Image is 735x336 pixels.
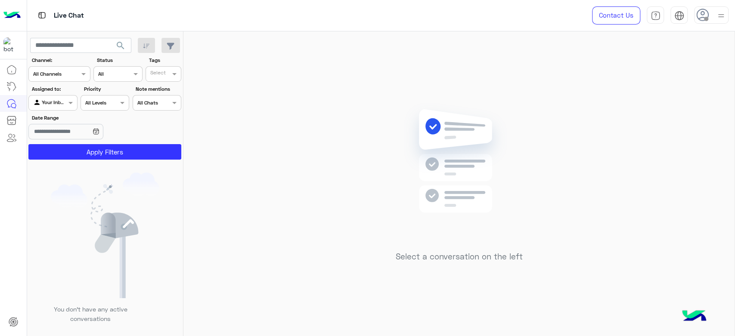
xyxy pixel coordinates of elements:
img: 713415422032625 [3,37,19,53]
img: profile [716,10,726,21]
img: no messages [397,102,521,245]
img: tab [674,11,684,21]
img: tab [651,11,661,21]
p: You don’t have any active conversations [47,305,134,323]
label: Status [97,56,141,64]
label: Assigned to: [32,85,76,93]
label: Tags [149,56,180,64]
label: Priority [84,85,128,93]
button: search [110,38,131,56]
a: tab [647,6,664,25]
img: hulul-logo.png [679,302,709,332]
label: Date Range [32,114,128,122]
a: Contact Us [592,6,640,25]
img: Logo [3,6,21,25]
span: search [115,40,126,51]
img: empty users [51,173,159,298]
div: Select [149,69,166,79]
label: Note mentions [136,85,180,93]
p: Live Chat [54,10,84,22]
label: Channel: [32,56,90,64]
h5: Select a conversation on the left [396,252,523,262]
button: Apply Filters [28,144,181,160]
img: tab [37,10,47,21]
